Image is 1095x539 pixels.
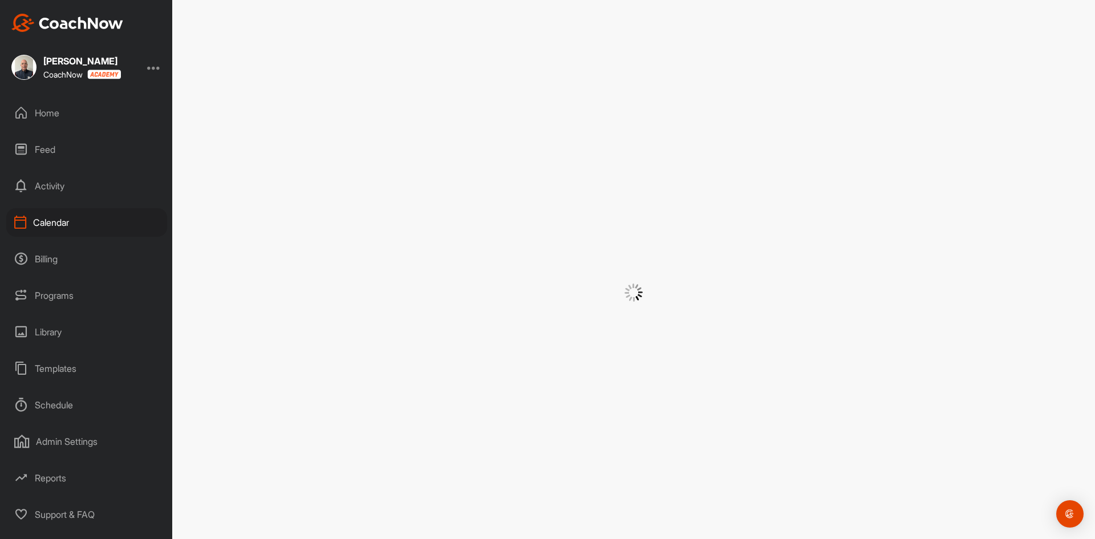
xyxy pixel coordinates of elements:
div: Templates [6,354,167,383]
div: Open Intercom Messenger [1056,500,1084,528]
div: Schedule [6,391,167,419]
div: Billing [6,245,167,273]
div: Feed [6,135,167,164]
div: Reports [6,464,167,492]
div: CoachNow [43,70,121,79]
div: [PERSON_NAME] [43,56,121,66]
img: CoachNow [11,14,123,32]
div: Activity [6,172,167,200]
div: Library [6,318,167,346]
div: Programs [6,281,167,310]
img: G6gVgL6ErOh57ABN0eRmCEwV0I4iEi4d8EwaPGI0tHgoAbU4EAHFLEQAh+QQFCgALACwIAA4AGAASAAAEbHDJSesaOCdk+8xg... [624,283,643,302]
div: Admin Settings [6,427,167,456]
img: square_9fc60999b50e316dbb9d0cff405cde30.jpg [11,55,36,80]
div: Home [6,99,167,127]
div: Support & FAQ [6,500,167,529]
img: CoachNow acadmey [87,70,121,79]
div: Calendar [6,208,167,237]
